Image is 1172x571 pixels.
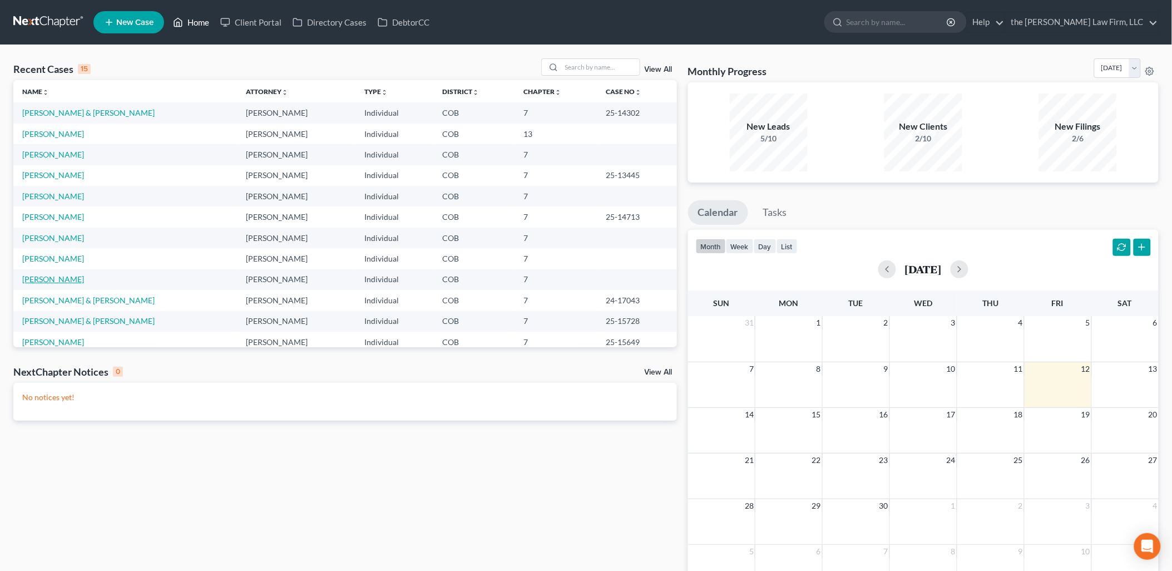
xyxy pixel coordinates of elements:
span: Thu [982,298,998,308]
i: unfold_more [42,89,49,96]
td: [PERSON_NAME] [237,124,355,144]
span: 16 [878,408,889,421]
a: Districtunfold_more [442,87,479,96]
td: [PERSON_NAME] [237,228,355,248]
span: 18 [1013,408,1024,421]
span: 10 [1080,545,1091,558]
td: COB [433,165,515,186]
td: 13 [515,124,597,144]
td: Individual [355,186,433,206]
span: 2 [883,316,889,329]
span: 3 [950,316,957,329]
a: Home [167,12,215,32]
td: Individual [355,165,433,186]
span: 9 [1017,545,1024,558]
a: [PERSON_NAME] [22,129,84,139]
td: [PERSON_NAME] [237,186,355,206]
td: COB [433,102,515,123]
a: [PERSON_NAME] [22,254,84,263]
span: 13 [1148,362,1159,376]
div: NextChapter Notices [13,365,123,378]
div: 0 [113,367,123,377]
td: Individual [355,102,433,123]
span: 26 [1080,454,1091,467]
span: 8 [950,545,957,558]
a: [PERSON_NAME] & [PERSON_NAME] [22,296,155,305]
span: 4 [1017,316,1024,329]
span: 12 [1080,362,1091,376]
button: list [777,239,798,254]
a: Tasks [753,200,797,225]
td: 25-15728 [597,311,677,332]
a: [PERSON_NAME] [22,233,84,243]
td: 7 [515,102,597,123]
td: Individual [355,144,433,165]
td: Individual [355,311,433,332]
a: Case Nounfold_more [606,87,642,96]
td: 7 [515,290,597,311]
span: 6 [1152,316,1159,329]
div: Open Intercom Messenger [1134,533,1161,560]
td: [PERSON_NAME] [237,102,355,123]
span: 10 [946,362,957,376]
span: 1 [950,499,957,513]
a: Typeunfold_more [364,87,388,96]
td: Individual [355,290,433,311]
span: 30 [878,499,889,513]
a: [PERSON_NAME] [22,191,84,201]
td: 25-14713 [597,206,677,227]
a: View All [645,368,672,376]
td: COB [433,124,515,144]
button: week [726,239,754,254]
div: 5/10 [730,133,808,144]
p: No notices yet! [22,392,668,403]
td: COB [433,228,515,248]
a: Client Portal [215,12,287,32]
span: Sat [1118,298,1132,308]
span: 15 [811,408,822,421]
a: [PERSON_NAME] [22,212,84,221]
span: 11 [1013,362,1024,376]
a: the [PERSON_NAME] Law Firm, LLC [1006,12,1158,32]
span: 6 [815,545,822,558]
td: [PERSON_NAME] [237,290,355,311]
td: 7 [515,248,597,269]
td: Individual [355,332,433,352]
a: [PERSON_NAME] [22,170,84,180]
td: 25-14302 [597,102,677,123]
span: 24 [946,454,957,467]
td: [PERSON_NAME] [237,269,355,290]
span: 5 [748,545,755,558]
div: 2/6 [1039,133,1117,144]
span: New Case [116,18,154,27]
td: [PERSON_NAME] [237,311,355,332]
button: month [696,239,726,254]
span: 23 [878,454,889,467]
td: COB [433,332,515,352]
a: Chapterunfold_more [523,87,561,96]
i: unfold_more [381,89,388,96]
td: 25-15649 [597,332,677,352]
td: [PERSON_NAME] [237,332,355,352]
span: 7 [883,545,889,558]
div: Recent Cases [13,62,91,76]
span: 2 [1017,499,1024,513]
span: 20 [1148,408,1159,421]
span: 14 [744,408,755,421]
div: 2/10 [884,133,962,144]
td: COB [433,144,515,165]
div: New Filings [1039,120,1117,133]
a: [PERSON_NAME] & [PERSON_NAME] [22,316,155,326]
button: day [754,239,777,254]
td: Individual [355,206,433,227]
td: 7 [515,206,597,227]
span: 29 [811,499,822,513]
td: Individual [355,248,433,269]
a: Directory Cases [287,12,372,32]
a: Calendar [688,200,748,225]
span: 4 [1152,499,1159,513]
td: COB [433,311,515,332]
a: [PERSON_NAME] [22,274,84,284]
span: 28 [744,499,755,513]
td: [PERSON_NAME] [237,165,355,186]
